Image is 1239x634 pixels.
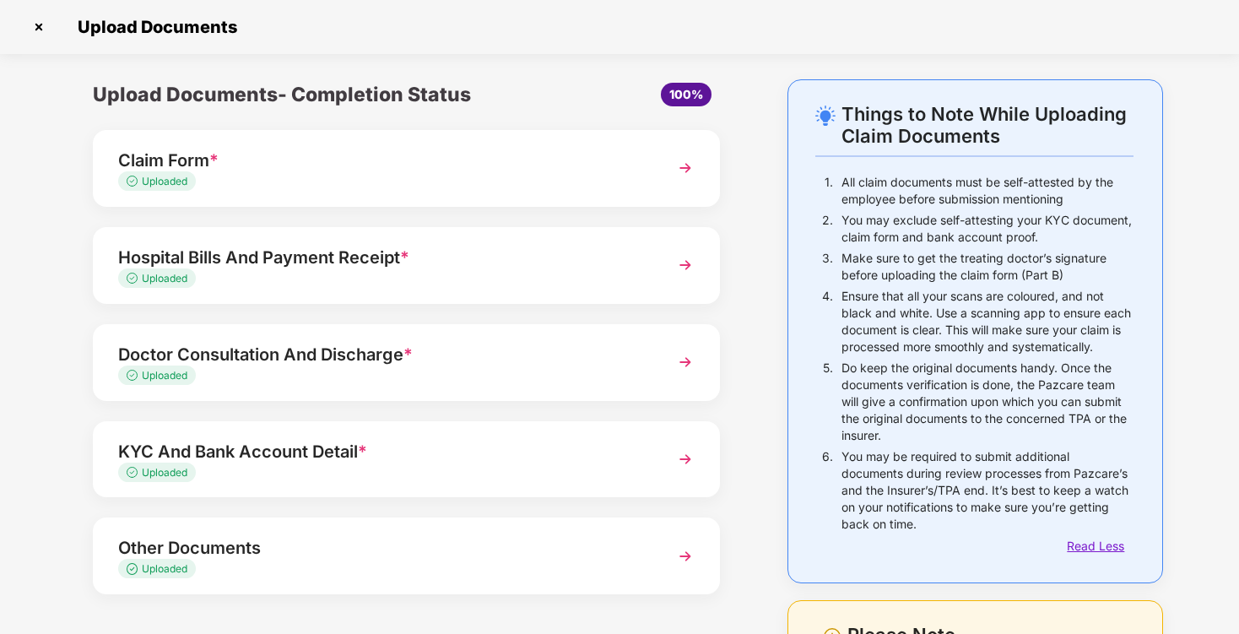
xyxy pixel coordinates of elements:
p: 6. [822,448,833,533]
img: svg+xml;base64,PHN2ZyB4bWxucz0iaHR0cDovL3d3dy53My5vcmcvMjAwMC9zdmciIHdpZHRoPSIxMy4zMzMiIGhlaWdodD... [127,563,142,574]
p: 5. [823,360,833,444]
span: 100% [669,87,703,101]
div: Things to Note While Uploading Claim Documents [841,103,1133,147]
div: Hospital Bills And Payment Receipt [118,244,647,271]
img: svg+xml;base64,PHN2ZyB4bWxucz0iaHR0cDovL3d3dy53My5vcmcvMjAwMC9zdmciIHdpZHRoPSIxMy4zMzMiIGhlaWdodD... [127,467,142,478]
img: svg+xml;base64,PHN2ZyBpZD0iQ3Jvc3MtMzJ4MzIiIHhtbG5zPSJodHRwOi8vd3d3LnczLm9yZy8yMDAwL3N2ZyIgd2lkdG... [25,14,52,41]
p: 2. [822,212,833,246]
img: svg+xml;base64,PHN2ZyB4bWxucz0iaHR0cDovL3d3dy53My5vcmcvMjAwMC9zdmciIHdpZHRoPSIyNC4wOTMiIGhlaWdodD... [815,106,836,126]
span: Uploaded [142,272,187,284]
div: Read Less [1067,537,1133,555]
img: svg+xml;base64,PHN2ZyB4bWxucz0iaHR0cDovL3d3dy53My5vcmcvMjAwMC9zdmciIHdpZHRoPSIxMy4zMzMiIGhlaWdodD... [127,273,142,284]
img: svg+xml;base64,PHN2ZyBpZD0iTmV4dCIgeG1sbnM9Imh0dHA6Ly93d3cudzMub3JnLzIwMDAvc3ZnIiB3aWR0aD0iMzYiIG... [670,347,701,377]
p: 3. [822,250,833,284]
img: svg+xml;base64,PHN2ZyBpZD0iTmV4dCIgeG1sbnM9Imh0dHA6Ly93d3cudzMub3JnLzIwMDAvc3ZnIiB3aWR0aD0iMzYiIG... [670,153,701,183]
img: svg+xml;base64,PHN2ZyBpZD0iTmV4dCIgeG1sbnM9Imh0dHA6Ly93d3cudzMub3JnLzIwMDAvc3ZnIiB3aWR0aD0iMzYiIG... [670,444,701,474]
span: Uploaded [142,369,187,382]
p: You may be required to submit additional documents during review processes from Pazcare’s and the... [841,448,1133,533]
span: Uploaded [142,562,187,575]
div: Doctor Consultation And Discharge [118,341,647,368]
span: Uploaded [142,175,187,187]
p: Do keep the original documents handy. Once the documents verification is done, the Pazcare team w... [841,360,1133,444]
div: Claim Form [118,147,647,174]
span: Upload Documents [61,17,246,37]
img: svg+xml;base64,PHN2ZyB4bWxucz0iaHR0cDovL3d3dy53My5vcmcvMjAwMC9zdmciIHdpZHRoPSIxMy4zMzMiIGhlaWdodD... [127,176,142,187]
div: Upload Documents- Completion Status [93,79,511,110]
p: All claim documents must be self-attested by the employee before submission mentioning [841,174,1133,208]
p: Make sure to get the treating doctor’s signature before uploading the claim form (Part B) [841,250,1133,284]
div: KYC And Bank Account Detail [118,438,647,465]
img: svg+xml;base64,PHN2ZyBpZD0iTmV4dCIgeG1sbnM9Imh0dHA6Ly93d3cudzMub3JnLzIwMDAvc3ZnIiB3aWR0aD0iMzYiIG... [670,250,701,280]
span: Uploaded [142,466,187,479]
p: Ensure that all your scans are coloured, and not black and white. Use a scanning app to ensure ea... [841,288,1133,355]
img: svg+xml;base64,PHN2ZyB4bWxucz0iaHR0cDovL3d3dy53My5vcmcvMjAwMC9zdmciIHdpZHRoPSIxMy4zMzMiIGhlaWdodD... [127,370,142,381]
div: Other Documents [118,534,647,561]
p: 4. [822,288,833,355]
p: 1. [825,174,833,208]
p: You may exclude self-attesting your KYC document, claim form and bank account proof. [841,212,1133,246]
img: svg+xml;base64,PHN2ZyBpZD0iTmV4dCIgeG1sbnM9Imh0dHA6Ly93d3cudzMub3JnLzIwMDAvc3ZnIiB3aWR0aD0iMzYiIG... [670,541,701,572]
